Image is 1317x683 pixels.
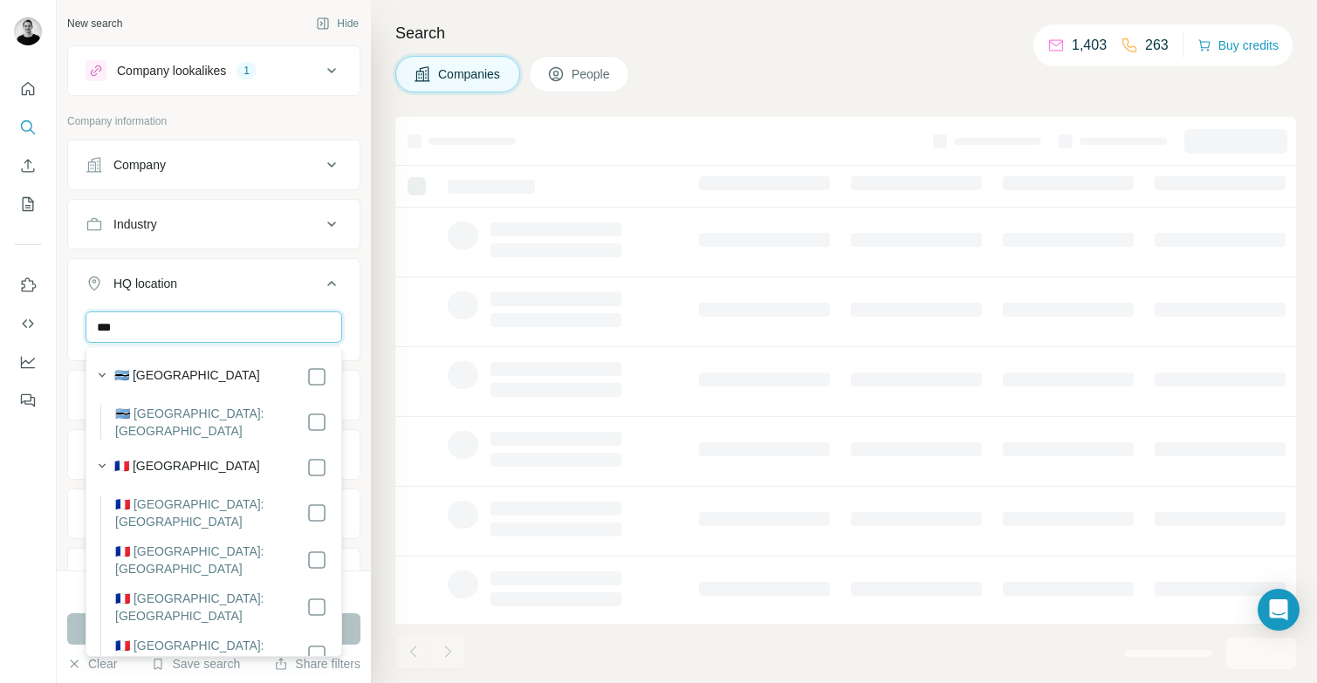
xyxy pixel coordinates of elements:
button: Industry [68,203,360,245]
span: People [572,65,612,83]
p: 263 [1145,35,1169,56]
label: 🇫🇷 [GEOGRAPHIC_DATA]: [GEOGRAPHIC_DATA] [115,590,306,625]
div: HQ location [113,275,177,292]
button: Employees (size) [68,434,360,475]
label: 🇧🇼 [GEOGRAPHIC_DATA] [114,366,260,387]
label: 🇫🇷 [GEOGRAPHIC_DATA]: [GEOGRAPHIC_DATA] [115,543,306,577]
button: Search [14,112,42,143]
div: Company [113,156,166,174]
button: Company lookalikes1 [68,50,360,92]
button: Share filters [274,655,360,673]
button: Company [68,144,360,186]
button: My lists [14,188,42,220]
button: HQ location [68,263,360,311]
h4: Search [395,21,1296,45]
label: 🇧🇼 [GEOGRAPHIC_DATA]: [GEOGRAPHIC_DATA] [115,405,306,440]
button: Use Surfe API [14,308,42,339]
button: Quick start [14,73,42,105]
button: Annual revenue ($) [68,374,360,416]
button: Keywords [68,552,360,594]
button: Use Surfe on LinkedIn [14,270,42,301]
label: 🇫🇷 [GEOGRAPHIC_DATA]: [GEOGRAPHIC_DATA] [115,637,306,672]
button: Technologies [68,493,360,535]
img: Avatar [14,17,42,45]
button: Clear [67,655,117,673]
button: Hide [304,10,371,37]
button: Dashboard [14,346,42,378]
button: Feedback [14,385,42,416]
div: Industry [113,215,157,233]
button: Buy credits [1197,33,1279,58]
div: Open Intercom Messenger [1258,589,1300,631]
label: 🇫🇷 [GEOGRAPHIC_DATA]: [GEOGRAPHIC_DATA] [115,495,306,530]
button: Enrich CSV [14,150,42,181]
p: 1,403 [1072,35,1107,56]
span: Companies [438,65,502,83]
label: 🇫🇷 [GEOGRAPHIC_DATA] [114,457,260,478]
button: Save search [151,655,240,673]
div: 1 [237,63,257,79]
div: New search [67,16,122,31]
div: Company lookalikes [117,62,226,79]
p: Company information [67,113,360,129]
